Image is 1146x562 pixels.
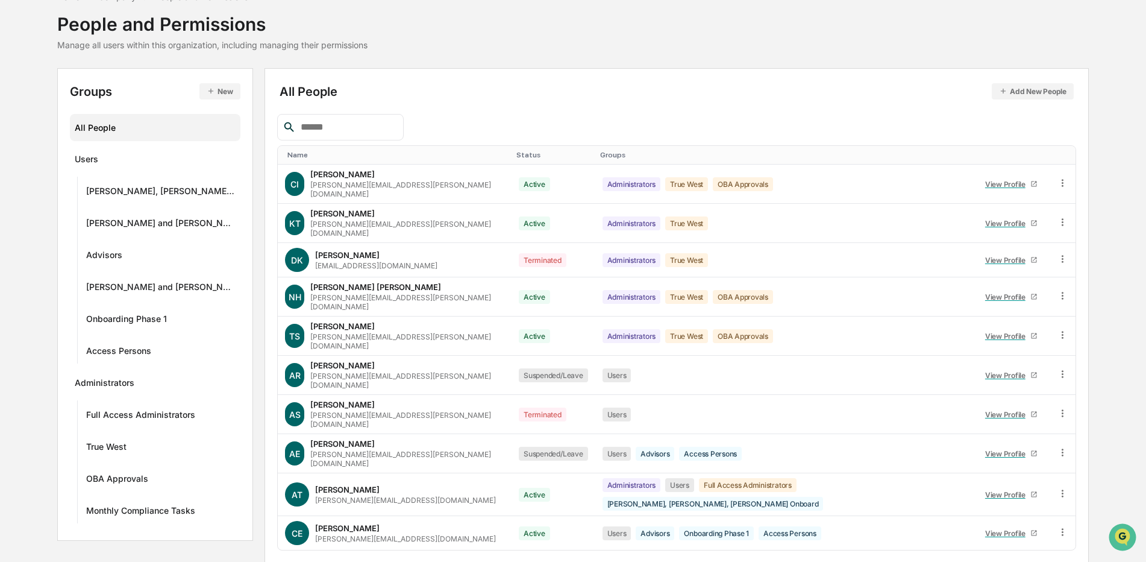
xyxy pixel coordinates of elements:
div: [PERSON_NAME][EMAIL_ADDRESS][PERSON_NAME][DOMAIN_NAME] [310,180,504,198]
div: Administrators [603,478,661,492]
a: View Profile [980,524,1042,543]
div: True West [665,290,708,304]
div: OBA Approvals [713,290,773,304]
div: Active [519,290,550,304]
div: View Profile [985,529,1030,538]
div: Manage all users within this organization, including managing their permissions [57,40,368,50]
a: View Profile [980,366,1042,385]
div: Suspended/Leave [519,368,587,382]
span: NH [289,292,301,302]
span: Pylon [120,204,146,213]
div: View Profile [985,180,1030,189]
div: True West [665,253,708,267]
div: Administrators [603,216,661,230]
a: 🗄️Attestations [83,147,154,169]
div: [PERSON_NAME] [310,439,375,449]
div: Toggle SortBy [287,151,507,159]
div: [PERSON_NAME][EMAIL_ADDRESS][PERSON_NAME][DOMAIN_NAME] [310,293,504,311]
div: Active [519,526,550,540]
span: CE [292,528,302,538]
div: All People [75,118,235,137]
span: KT [289,218,301,229]
div: 🔎 [12,176,22,186]
a: View Profile [980,485,1042,504]
div: Terminated [519,253,566,267]
div: Users [75,154,98,168]
div: View Profile [985,410,1030,419]
div: 🗄️ [87,153,97,163]
div: [PERSON_NAME][EMAIL_ADDRESS][PERSON_NAME][DOMAIN_NAME] [310,219,504,238]
div: Terminated [519,408,566,421]
div: Onboarding Phase 1 [86,314,167,328]
div: [PERSON_NAME][EMAIL_ADDRESS][PERSON_NAME][DOMAIN_NAME] [310,332,504,350]
div: Administrators [603,290,661,304]
div: [PERSON_NAME] [315,485,380,494]
a: View Profile [980,214,1042,233]
div: [PERSON_NAME] [310,209,375,218]
div: OBA Approvals [713,177,773,191]
div: Active [519,329,550,343]
div: All People [280,83,1074,99]
a: View Profile [980,175,1042,194]
div: Users [603,447,631,461]
a: View Profile [980,327,1042,346]
div: Full Access Administrators [699,478,797,492]
div: [PERSON_NAME] [310,321,375,331]
span: DK [291,255,303,265]
div: Toggle SortBy [600,151,968,159]
div: Active [519,216,550,230]
a: View Profile [980,251,1042,270]
div: Full Access Administrators [86,409,195,424]
div: Administrators [603,253,661,267]
div: True West [665,329,708,343]
div: Suspended/Leave [519,447,587,461]
div: [PERSON_NAME] [315,523,380,533]
div: [EMAIL_ADDRESS][DOMAIN_NAME] [315,261,437,270]
div: View Profile [985,332,1030,341]
div: Users [603,408,631,421]
a: View Profile [980,288,1042,306]
div: [PERSON_NAME][EMAIL_ADDRESS][PERSON_NAME][DOMAIN_NAME] [310,371,504,390]
div: Start new chat [41,92,198,104]
div: View Profile [985,292,1030,302]
iframe: Open customer support [1107,522,1140,555]
div: Advisors [636,447,674,461]
div: [PERSON_NAME] [310,169,375,179]
div: Onboarding Phase 1 [679,526,754,540]
div: People and Permissions [57,4,368,35]
div: [PERSON_NAME] and [PERSON_NAME] Onboarding [86,282,235,296]
span: AE [289,449,300,459]
div: View Profile [985,371,1030,380]
div: Toggle SortBy [1059,151,1071,159]
span: Data Lookup [24,175,76,187]
div: View Profile [985,219,1030,228]
span: TS [289,331,300,341]
div: [PERSON_NAME] [310,361,375,370]
div: Administrators [603,329,661,343]
div: [PERSON_NAME][EMAIL_ADDRESS][DOMAIN_NAME] [315,534,496,543]
div: OBA Approvals [86,473,148,488]
span: AS [289,409,301,420]
div: Toggle SortBy [516,151,590,159]
img: 1746055101610-c473b297-6a78-478c-a979-82029cc54cd1 [12,92,34,114]
span: AT [292,490,302,500]
div: View Profile [985,256,1030,265]
div: [PERSON_NAME][EMAIL_ADDRESS][PERSON_NAME][DOMAIN_NAME] [310,450,504,468]
a: 🔎Data Lookup [7,170,81,192]
div: Access Persons [86,346,151,360]
div: View Profile [985,449,1030,458]
div: Administrators [603,177,661,191]
a: 🖐️Preclearance [7,147,83,169]
div: Monthly Compliance Tasks [86,505,195,520]
a: View Profile [980,405,1042,424]
div: [PERSON_NAME], [PERSON_NAME], [PERSON_NAME] Onboard [86,186,235,200]
div: Users [603,368,631,382]
div: Advisors [86,250,122,264]
div: View Profile [985,490,1030,499]
div: Access Persons [759,526,821,540]
div: Administrators [75,377,134,392]
div: [PERSON_NAME], [PERSON_NAME], [PERSON_NAME] Onboard [603,497,824,511]
div: [PERSON_NAME][EMAIL_ADDRESS][PERSON_NAME][DOMAIN_NAME] [310,411,504,429]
